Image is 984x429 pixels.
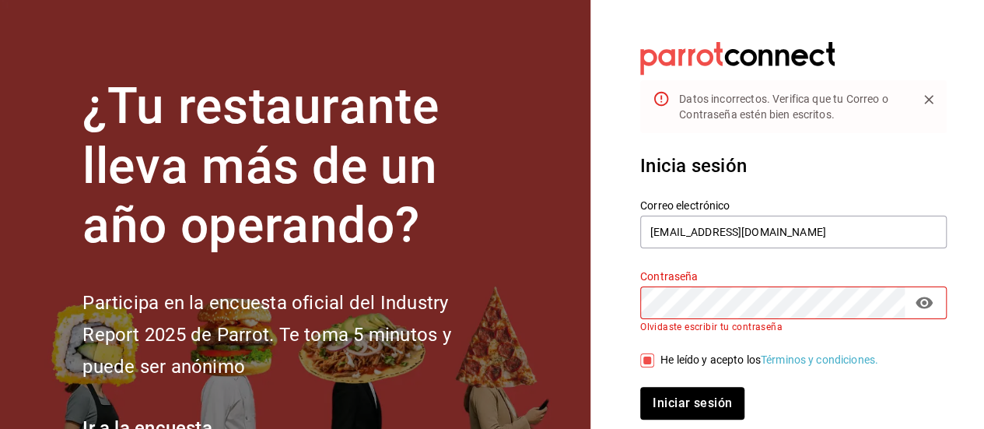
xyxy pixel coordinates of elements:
[640,152,947,180] h3: Inicia sesión
[82,77,503,256] h1: ¿Tu restaurante lleva más de un año operando?
[761,353,878,366] a: Términos y condiciones.
[679,85,905,128] div: Datos incorrectos. Verifica que tu Correo o Contraseña estén bien escritos.
[640,387,744,420] button: Iniciar sesión
[911,290,937,316] button: passwordField
[660,352,878,368] div: He leído y acepto los
[917,88,940,111] button: Close
[640,271,947,282] label: Contraseña
[640,216,947,248] input: Ingresa tu correo electrónico
[82,287,503,382] h2: Participa en la encuesta oficial del Industry Report 2025 de Parrot. Te toma 5 minutos y puede se...
[640,200,947,211] label: Correo electrónico
[640,322,947,332] p: Olvidaste escribir tu contraseña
